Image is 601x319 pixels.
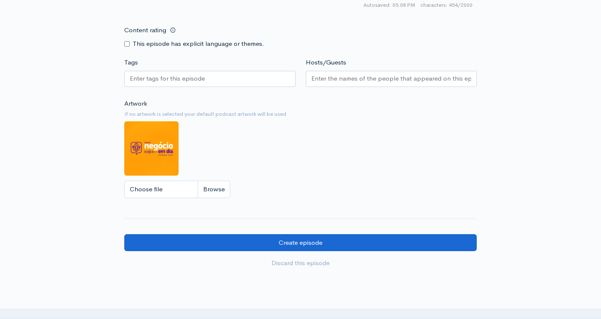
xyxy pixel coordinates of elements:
[311,74,472,84] input: Enter the names of the people that appeared on this episode
[363,1,415,9] span: Autosaved: 05:08 PM
[124,22,166,39] label: Content rating
[124,255,477,272] a: Discard this episode
[130,74,206,84] input: Enter tags for this episode
[306,58,346,67] label: Hosts/Guests
[124,110,477,118] small: If no artwork is selected your default podcast artwork will be used
[124,99,147,109] label: Artwork
[420,1,472,9] span: 454/2000
[124,58,138,67] label: Tags
[133,39,264,49] label: This episode has explicit language or themes.
[124,234,477,252] input: Create episode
